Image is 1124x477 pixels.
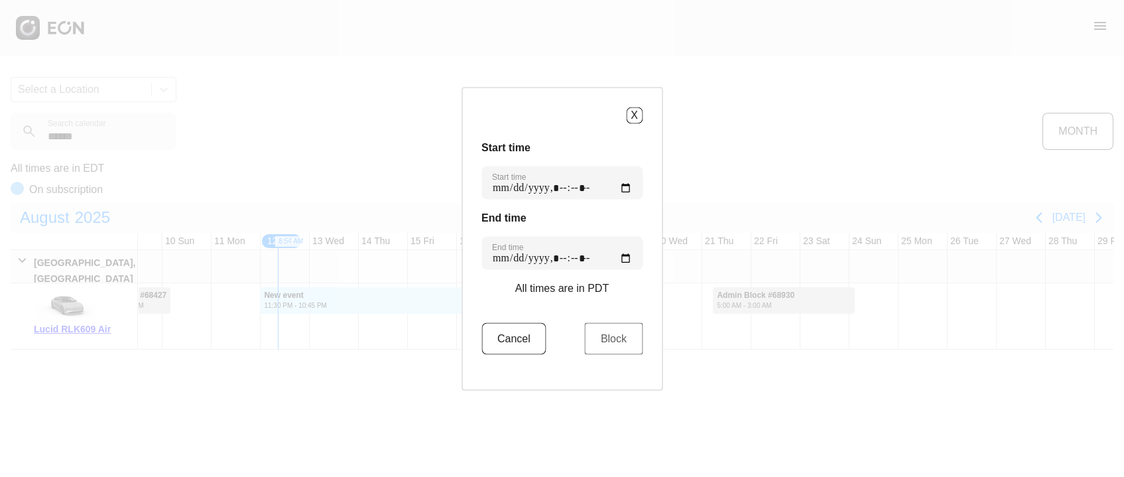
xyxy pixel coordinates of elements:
p: All times are in PDT [515,280,609,296]
h3: End time [481,210,643,226]
label: End time [492,241,523,252]
button: X [626,107,643,123]
button: Cancel [481,322,546,354]
label: Start time [492,171,526,182]
h3: Start time [481,139,643,155]
button: Block [585,322,643,354]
